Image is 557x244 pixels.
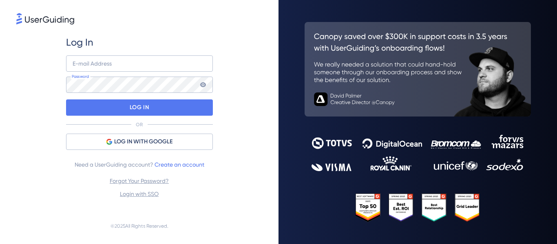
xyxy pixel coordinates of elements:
a: Create an account [155,161,204,168]
p: OR [136,121,143,128]
p: LOG IN [130,101,149,114]
span: © 2025 All Rights Reserved. [111,221,168,231]
span: Log In [66,36,93,49]
span: Need a UserGuiding account? [75,160,204,169]
input: example@company.com [66,55,213,72]
span: LOG IN WITH GOOGLE [114,137,172,147]
img: 8faab4ba6bc7696a72372aa768b0286c.svg [16,13,74,24]
a: Login with SSO [120,191,159,197]
img: 25303e33045975176eb484905ab012ff.svg [356,193,480,222]
img: 26c0aa7c25a843aed4baddd2b5e0fa68.svg [305,22,531,117]
img: 9302ce2ac39453076f5bc0f2f2ca889b.svg [312,135,524,171]
a: Forgot Your Password? [110,178,169,184]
